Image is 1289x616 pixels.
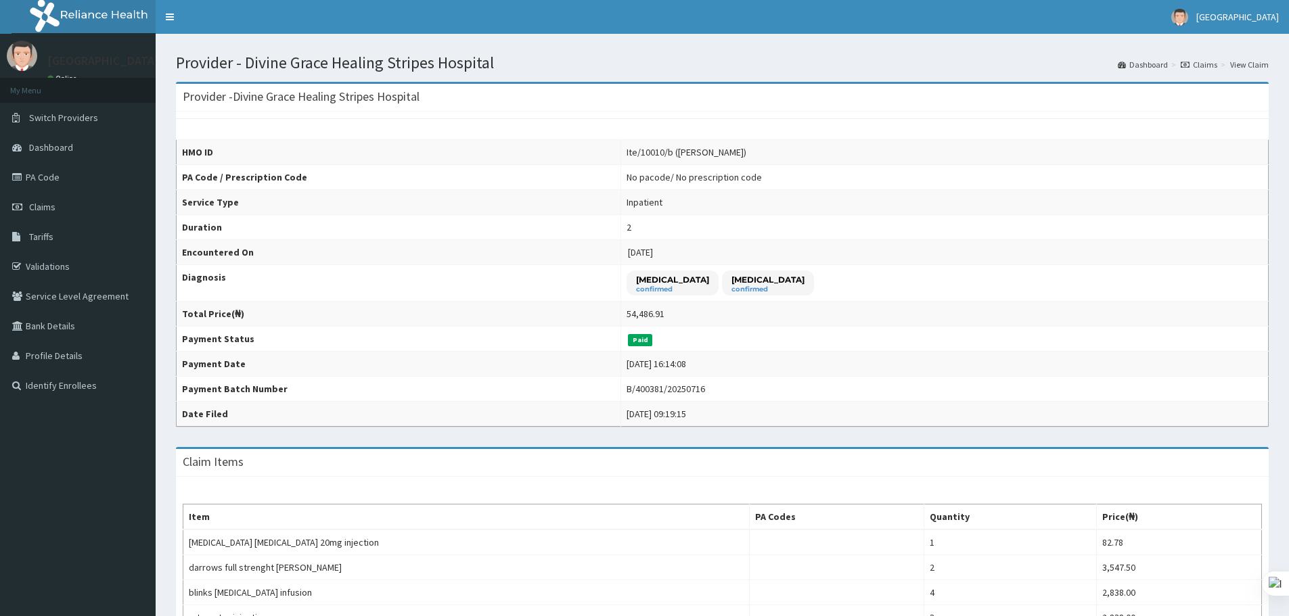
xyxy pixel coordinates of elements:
[1096,580,1261,605] td: 2,838.00
[627,357,686,371] div: [DATE] 16:14:08
[29,112,98,124] span: Switch Providers
[183,91,420,103] h3: Provider - Divine Grace Healing Stripes Hospital
[7,41,37,71] img: User Image
[183,580,750,605] td: blinks [MEDICAL_DATA] infusion
[731,286,805,293] small: confirmed
[627,382,705,396] div: B/400381/20250716
[1230,59,1269,70] a: View Claim
[627,307,664,321] div: 54,486.91
[29,201,55,213] span: Claims
[627,220,631,234] div: 2
[627,145,746,159] div: Ite/10010/b ([PERSON_NAME])
[29,141,73,153] span: Dashboard
[636,286,709,293] small: confirmed
[628,334,652,346] span: Paid
[627,407,686,421] div: [DATE] 09:19:15
[176,54,1269,72] h1: Provider - Divine Grace Healing Stripes Hospital
[1196,11,1279,23] span: [GEOGRAPHIC_DATA]
[1096,529,1261,555] td: 82.78
[924,580,1097,605] td: 4
[177,352,621,377] th: Payment Date
[177,165,621,190] th: PA Code / Prescription Code
[731,274,805,285] p: [MEDICAL_DATA]
[183,529,750,555] td: [MEDICAL_DATA] [MEDICAL_DATA] 20mg injection
[47,55,159,67] p: [GEOGRAPHIC_DATA]
[177,265,621,302] th: Diagnosis
[750,504,924,530] th: PA Codes
[636,274,709,285] p: [MEDICAL_DATA]
[183,456,244,468] h3: Claim Items
[1171,9,1188,26] img: User Image
[183,555,750,580] td: darrows full strenght [PERSON_NAME]
[924,555,1097,580] td: 2
[177,402,621,427] th: Date Filed
[1181,59,1217,70] a: Claims
[177,190,621,215] th: Service Type
[177,377,621,402] th: Payment Batch Number
[628,246,653,258] span: [DATE]
[183,504,750,530] th: Item
[29,231,53,243] span: Tariffs
[1096,555,1261,580] td: 3,547.50
[177,327,621,352] th: Payment Status
[47,74,80,83] a: Online
[177,215,621,240] th: Duration
[924,504,1097,530] th: Quantity
[627,195,662,209] div: Inpatient
[1096,504,1261,530] th: Price(₦)
[1118,59,1168,70] a: Dashboard
[177,240,621,265] th: Encountered On
[177,140,621,165] th: HMO ID
[177,302,621,327] th: Total Price(₦)
[627,170,762,184] div: No pacode / No prescription code
[924,529,1097,555] td: 1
